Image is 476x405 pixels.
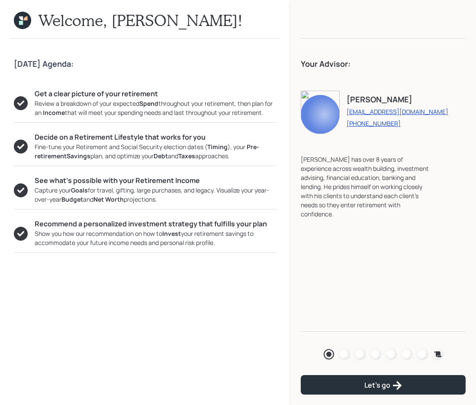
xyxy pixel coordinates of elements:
[347,95,448,105] h4: [PERSON_NAME]
[347,108,448,116] a: [EMAIL_ADDRESS][DOMAIN_NAME]
[364,380,402,391] div: Let's go
[35,176,277,185] h5: See what’s possible with your Retirement Income
[43,108,65,117] b: Income
[35,229,277,247] div: Show you how our recommendation on how to your retirement savings to accommodate your future inco...
[301,375,466,395] button: Let's go
[139,99,158,108] b: Spend
[35,133,277,141] h5: Decide on a Retirement Lifestyle that works for you
[207,143,228,151] b: Timing
[35,186,277,204] div: Capture your for travel, gifting, large purchases, and legacy. Visualize your year-over-year and ...
[61,195,83,203] b: Budget
[35,142,277,160] div: Fine-tune your Retirement and Social Security election dates ( ), your plan, and optimize your an...
[35,99,277,117] div: Review a breakdown of your expected throughout your retirement, then plan for an that will meet y...
[301,59,466,69] h4: Your Advisor:
[301,155,431,219] div: [PERSON_NAME] has over 8 years of experience across wealth building, investment advising, financi...
[162,229,181,238] b: Invest
[67,152,90,160] b: Savings
[154,152,168,160] b: Debt
[93,195,124,203] b: Net Worth
[301,91,340,134] img: james-distasi-headshot.png
[35,220,277,228] h5: Recommend a personalized investment strategy that fulfills your plan
[71,186,88,194] b: Goals
[14,59,277,69] h4: [DATE] Agenda:
[347,119,448,127] a: [PHONE_NUMBER]
[178,152,195,160] b: Taxes
[35,90,277,98] h5: Get a clear picture of your retirement
[38,11,243,29] h1: Welcome, [PERSON_NAME]!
